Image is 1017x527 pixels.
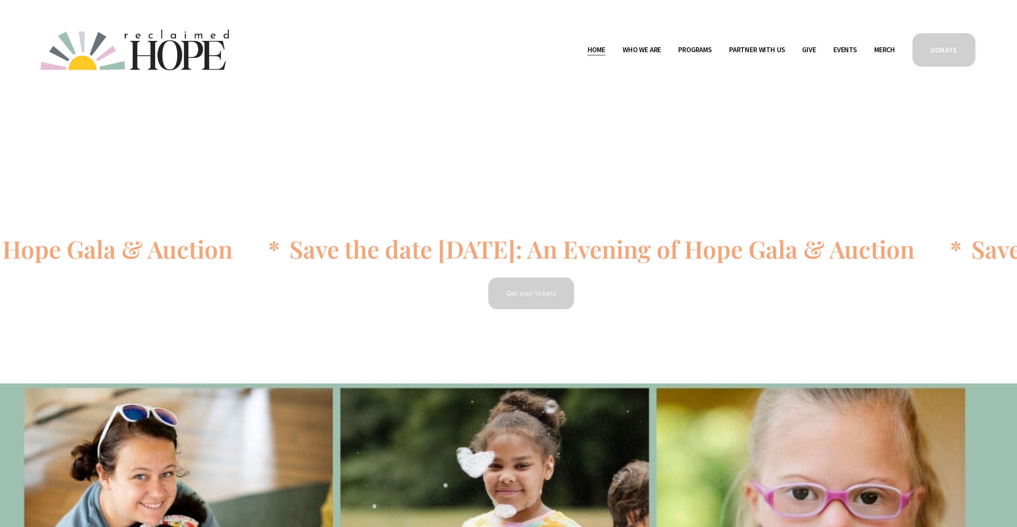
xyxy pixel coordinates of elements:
[487,276,575,310] a: Get your tickets
[623,43,661,56] a: folder dropdown
[802,43,816,56] a: Give
[833,43,857,56] a: Events
[678,44,712,56] span: Programs
[729,43,785,56] a: folder dropdown
[911,32,976,68] a: DONATE
[623,44,661,56] span: Who We Are
[40,30,228,70] img: Reclaimed Hope Initiative
[587,43,605,56] a: Home
[874,43,895,56] a: Merch
[729,44,785,56] span: Partner With Us
[678,43,712,56] a: folder dropdown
